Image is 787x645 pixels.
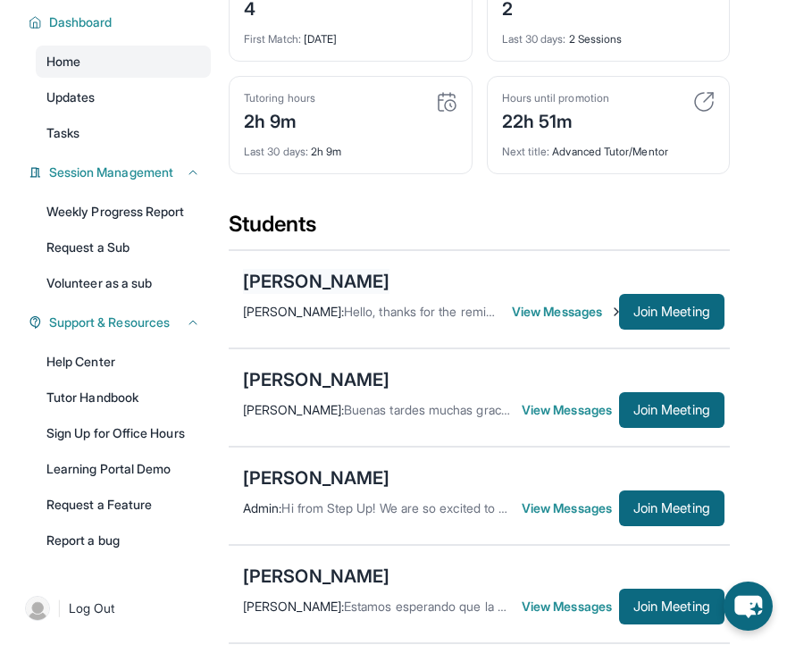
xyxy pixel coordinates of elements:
[633,503,710,514] span: Join Meeting
[42,13,200,31] button: Dashboard
[18,589,211,628] a: |Log Out
[36,231,211,264] a: Request a Sub
[229,210,730,249] div: Students
[693,91,715,113] img: card
[25,596,50,621] img: user-img
[344,402,596,417] span: Buenas tardes muchas gracias por recordar!!
[243,269,389,294] div: [PERSON_NAME]
[243,500,281,515] span: Admin :
[49,163,173,181] span: Session Management
[619,589,724,624] button: Join Meeting
[243,304,344,319] span: [PERSON_NAME] :
[619,392,724,428] button: Join Meeting
[243,465,389,490] div: [PERSON_NAME]
[36,81,211,113] a: Updates
[724,582,773,631] button: chat-button
[502,105,609,134] div: 22h 51m
[436,91,457,113] img: card
[36,381,211,414] a: Tutor Handbook
[512,303,619,321] span: View Messages
[619,490,724,526] button: Join Meeting
[522,598,619,616] span: View Messages
[49,13,113,31] span: Dashboard
[633,306,710,317] span: Join Meeting
[243,402,344,417] span: [PERSON_NAME] :
[36,453,211,485] a: Learning Portal Demo
[42,314,200,331] button: Support & Resources
[46,124,80,142] span: Tasks
[609,305,624,319] img: Chevron-Right
[36,489,211,521] a: Request a Feature
[243,599,344,614] span: [PERSON_NAME] :
[46,88,96,106] span: Updates
[244,32,301,46] span: First Match :
[502,21,716,46] div: 2 Sessions
[244,21,457,46] div: [DATE]
[502,91,609,105] div: Hours until promotion
[36,417,211,449] a: Sign Up for Office Hours
[36,524,211,557] a: Report a bug
[42,163,200,181] button: Session Management
[633,405,710,415] span: Join Meeting
[344,599,691,614] span: Estamos esperando que la escuela le provea su computadora
[49,314,170,331] span: Support & Resources
[522,499,619,517] span: View Messages
[619,294,724,330] button: Join Meeting
[243,564,389,589] div: [PERSON_NAME]
[244,134,457,159] div: 2h 9m
[244,145,308,158] span: Last 30 days :
[502,145,550,158] span: Next title :
[244,105,315,134] div: 2h 9m
[36,196,211,228] a: Weekly Progress Report
[633,601,710,612] span: Join Meeting
[244,91,315,105] div: Tutoring hours
[344,304,512,319] span: Hello, thanks for the reminder
[522,401,619,419] span: View Messages
[243,367,389,392] div: [PERSON_NAME]
[46,53,80,71] span: Home
[36,46,211,78] a: Home
[36,267,211,299] a: Volunteer as a sub
[502,134,716,159] div: Advanced Tutor/Mentor
[57,598,62,619] span: |
[36,346,211,378] a: Help Center
[69,599,115,617] span: Log Out
[502,32,566,46] span: Last 30 days :
[36,117,211,149] a: Tasks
